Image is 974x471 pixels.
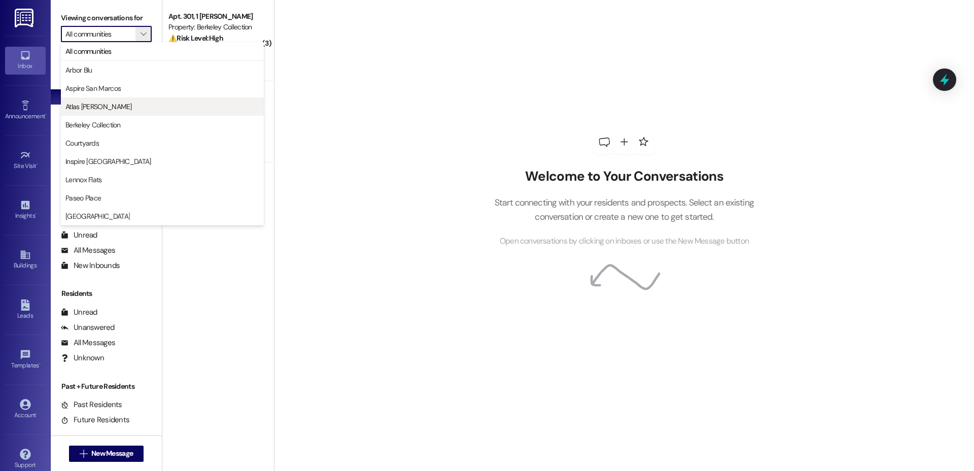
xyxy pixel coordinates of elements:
div: Unread [61,307,97,318]
input: All communities [65,26,135,42]
span: Lennox Flats [65,175,102,185]
button: New Message [69,446,144,462]
div: New Inbounds [61,260,120,271]
a: Buildings [5,246,46,274]
span: Inspire [GEOGRAPHIC_DATA] [65,156,151,166]
div: All Messages [61,245,115,256]
a: Leads [5,296,46,324]
div: Unread [61,230,97,241]
div: All Messages [61,338,115,348]
i:  [141,30,146,38]
span: Paseo Place [65,193,101,203]
div: Prospects [51,196,162,207]
i:  [80,450,87,458]
div: Past + Future Residents [51,381,162,392]
span: All communities [65,46,112,56]
div: Unanswered [61,322,115,333]
div: Prospects + Residents [51,57,162,68]
div: Unknown [61,353,104,363]
span: • [37,161,38,168]
span: • [35,211,37,218]
label: Viewing conversations for [61,10,152,26]
span: Arbor Blu [65,65,92,75]
span: Open conversations by clicking on inboxes or use the New Message button [500,235,749,248]
span: Aspire San Marcos [65,83,121,93]
span: Courtyards [65,138,99,148]
h2: Welcome to Your Conversations [479,169,769,185]
span: • [45,111,47,118]
span: Atlas [PERSON_NAME] [65,102,132,112]
a: Insights • [5,196,46,224]
div: Past Residents [61,399,122,410]
p: Start connecting with your residents and prospects. Select an existing conversation or create a n... [479,195,769,224]
span: Berkeley Collection [65,120,121,130]
img: ResiDesk Logo [15,9,36,27]
span: • [39,360,41,367]
span: [GEOGRAPHIC_DATA] [65,211,130,221]
a: Inbox [5,47,46,74]
div: Future Residents [61,415,129,425]
div: Residents [51,288,162,299]
a: Templates • [5,346,46,374]
div: Property: Berkeley Collection [168,22,262,32]
div: Apt. 301, 1 [PERSON_NAME] [168,11,262,22]
strong: ⚠️ Risk Level: High [168,33,223,43]
a: Account [5,396,46,423]
span: New Message [91,448,133,459]
a: Site Visit • [5,147,46,174]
